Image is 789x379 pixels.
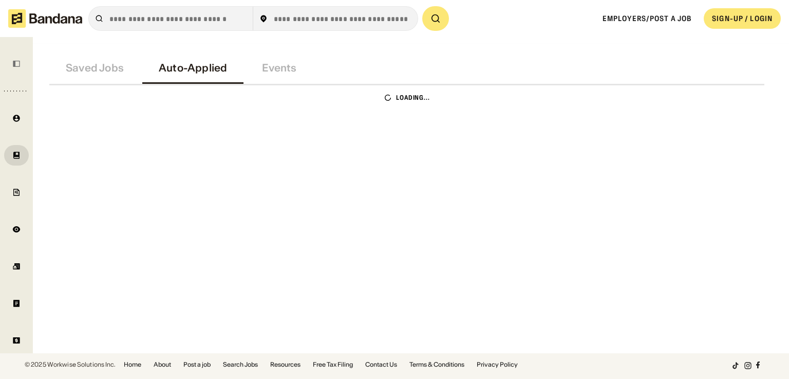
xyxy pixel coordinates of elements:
[154,362,171,368] a: About
[409,362,464,368] a: Terms & Conditions
[223,362,258,368] a: Search Jobs
[124,362,141,368] a: Home
[66,62,124,74] div: Saved Jobs
[262,62,296,74] div: Events
[477,362,518,368] a: Privacy Policy
[159,62,227,74] div: Auto-Applied
[365,362,397,368] a: Contact Us
[603,14,691,23] a: Employers/Post a job
[313,362,353,368] a: Free Tax Filing
[270,362,300,368] a: Resources
[25,362,116,368] div: © 2025 Workwise Solutions Inc.
[396,94,430,102] div: Loading...
[712,14,773,23] div: SIGN-UP / LOGIN
[183,362,211,368] a: Post a job
[8,9,82,28] img: Bandana logotype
